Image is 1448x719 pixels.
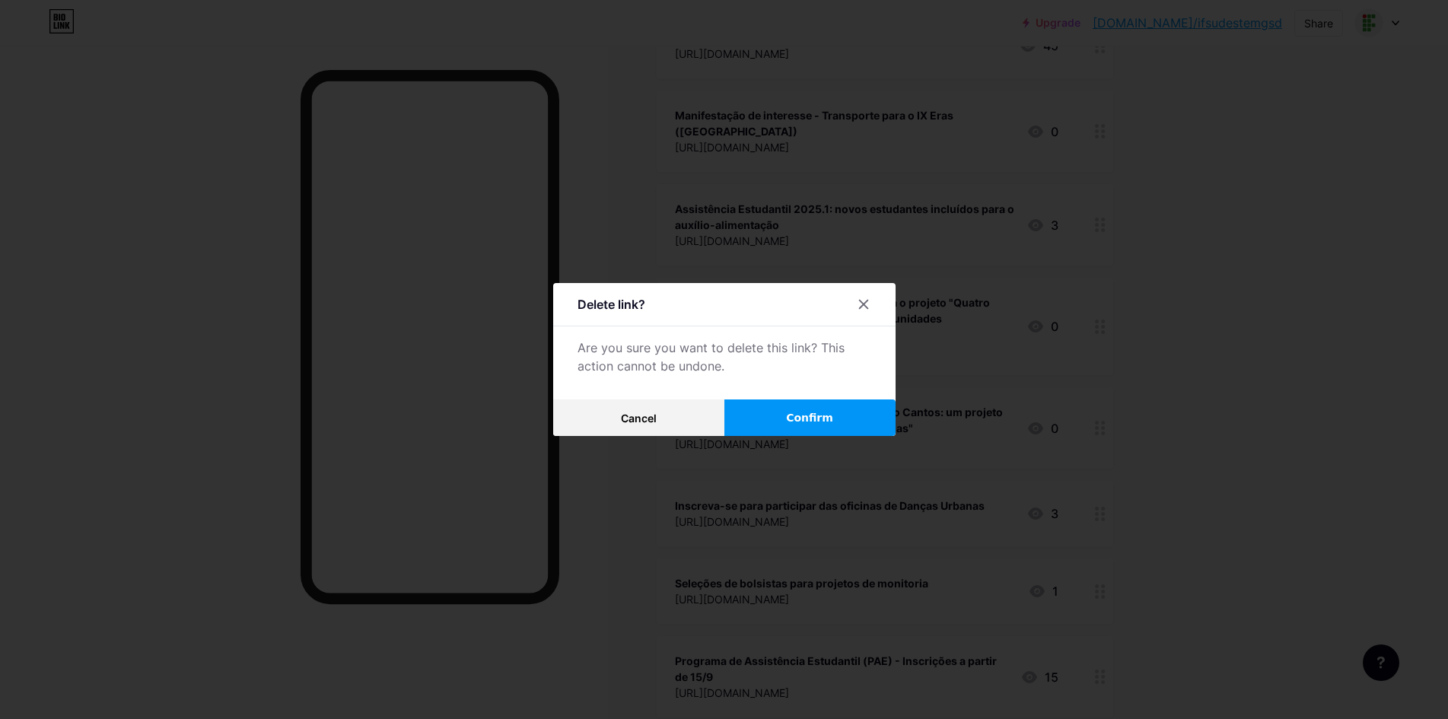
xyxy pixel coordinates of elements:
span: Cancel [621,412,657,425]
div: Delete link? [578,295,645,313]
button: Confirm [724,399,896,436]
button: Cancel [553,399,724,436]
div: Are you sure you want to delete this link? This action cannot be undone. [578,339,871,375]
span: Confirm [786,410,833,426]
